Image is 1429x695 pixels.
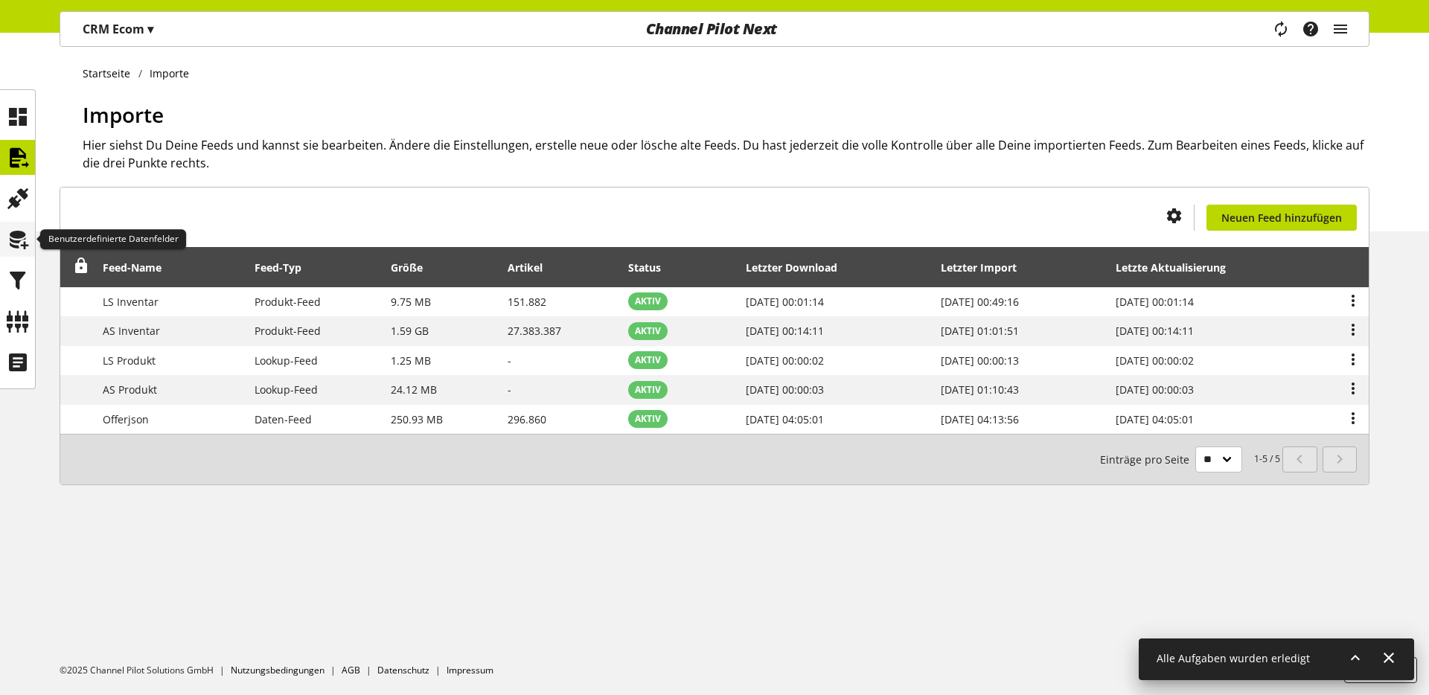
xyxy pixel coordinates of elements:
[508,295,546,309] span: 151.882
[103,295,159,309] span: LS Inventar
[635,295,661,308] span: AKTIV
[508,260,557,275] div: Artikel
[508,412,546,426] span: 296.860
[941,295,1019,309] span: [DATE] 00:49:16
[83,100,164,129] span: Importe
[391,412,443,426] span: 250.93 MB
[746,412,824,426] span: [DATE] 04:05:01
[508,353,511,368] span: -
[628,260,676,275] div: Status
[255,412,312,426] span: Daten-Feed
[746,324,824,338] span: [DATE] 00:14:11
[508,382,511,397] span: -
[941,382,1019,397] span: [DATE] 01:10:43
[1100,452,1195,467] span: Einträge pro Seite
[68,258,89,277] div: Entsperren, um Zeilen neu anzuordnen
[255,382,318,397] span: Lookup-Feed
[1116,295,1194,309] span: [DATE] 00:01:14
[391,353,431,368] span: 1.25 MB
[941,353,1019,368] span: [DATE] 00:00:13
[508,324,561,338] span: 27.383.387
[635,412,661,426] span: AKTIV
[391,382,437,397] span: 24.12 MB
[103,324,160,338] span: AS Inventar
[447,664,493,676] a: Impressum
[391,260,438,275] div: Größe
[1116,260,1241,275] div: Letzte Aktualisierung
[635,383,661,397] span: AKTIV
[746,295,824,309] span: [DATE] 00:01:14
[1206,205,1357,231] a: Neuen Feed hinzufügen
[635,324,661,338] span: AKTIV
[342,664,360,676] a: AGB
[1116,353,1194,368] span: [DATE] 00:00:02
[1221,210,1342,225] span: Neuen Feed hinzufügen
[103,260,176,275] div: Feed-Name
[941,412,1019,426] span: [DATE] 04:13:56
[60,11,1369,47] nav: main navigation
[255,295,321,309] span: Produkt-Feed
[746,382,824,397] span: [DATE] 00:00:03
[1116,412,1194,426] span: [DATE] 04:05:01
[391,324,429,338] span: 1.59 GB
[1116,324,1194,338] span: [DATE] 00:14:11
[255,353,318,368] span: Lookup-Feed
[391,295,431,309] span: 9.75 MB
[255,260,316,275] div: Feed-Typ
[103,353,156,368] span: LS Produkt
[40,229,186,250] div: Benutzerdefinierte Datenfelder
[83,136,1369,172] h2: Hier siehst Du Deine Feeds und kannst sie bearbeiten. Ändere die Einstellungen, erstelle neue ode...
[1157,651,1310,665] span: Alle Aufgaben wurden erledigt
[1116,382,1194,397] span: [DATE] 00:00:03
[103,412,149,426] span: Offerjson
[377,664,429,676] a: Datenschutz
[83,20,153,38] p: CRM Ecom
[746,260,852,275] div: Letzter Download
[255,324,321,338] span: Produkt-Feed
[103,382,157,397] span: AS Produkt
[60,664,231,677] li: ©2025 Channel Pilot Solutions GmbH
[635,353,661,367] span: AKTIV
[1100,446,1280,473] small: 1-5 / 5
[74,258,89,274] span: Entsperren, um Zeilen neu anzuordnen
[147,21,153,37] span: ▾
[941,324,1019,338] span: [DATE] 01:01:51
[746,353,824,368] span: [DATE] 00:00:02
[83,65,138,81] a: Startseite
[941,260,1032,275] div: Letzter Import
[231,664,325,676] a: Nutzungsbedingungen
